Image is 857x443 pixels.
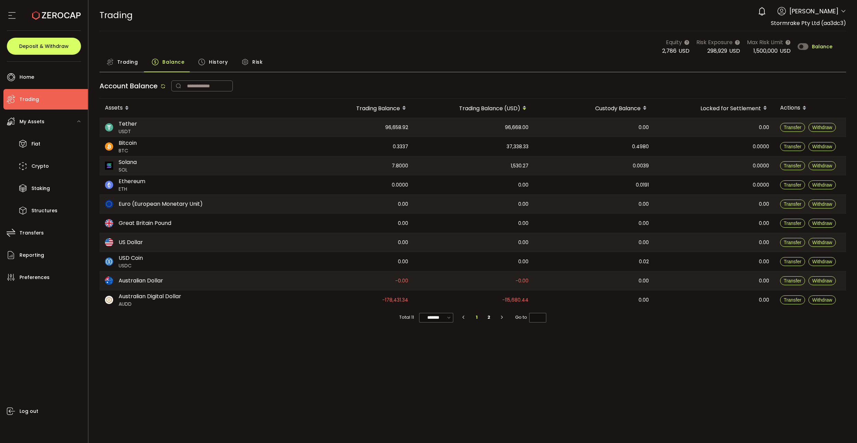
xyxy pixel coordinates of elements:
[812,220,832,226] span: Withdraw
[119,139,137,147] span: Bitcoin
[808,238,836,247] button: Withdraw
[470,313,483,322] li: 1
[639,239,649,246] span: 0.00
[105,162,113,170] img: sol_portfolio.png
[753,47,778,55] span: 1,500,000
[784,259,802,264] span: Transfer
[780,123,805,132] button: Transfer
[780,295,805,304] button: Transfer
[808,123,836,132] button: Withdraw
[784,182,802,188] span: Transfer
[119,158,137,166] span: Solana
[293,102,414,114] div: Trading Balance
[784,278,802,283] span: Transfer
[105,296,113,304] img: zuPXiwguUFiBOIQyqLOiXsnnNitlx7q4LCwEbLHADjIpTka+Lip0HH8D0VTrd02z+wEAAAAASUVORK5CYII=
[252,55,263,69] span: Risk
[759,200,769,208] span: 0.00
[812,259,832,264] span: Withdraw
[780,180,805,189] button: Transfer
[398,219,408,227] span: 0.00
[666,38,682,47] span: Equity
[780,200,805,208] button: Transfer
[534,102,654,114] div: Custody Balance
[633,162,649,170] span: 0.0039
[119,301,181,308] span: AUDD
[759,296,769,304] span: 0.00
[395,277,408,285] span: -0.00
[808,142,836,151] button: Withdraw
[753,181,769,189] span: 0.0000
[808,180,836,189] button: Withdraw
[780,257,805,266] button: Transfer
[119,254,143,262] span: USD Coin
[392,162,408,170] span: 7.8000
[99,81,158,91] span: Account Balance
[31,139,40,149] span: Fiat
[639,200,649,208] span: 0.00
[679,47,689,55] span: USD
[808,276,836,285] button: Withdraw
[812,144,832,149] span: Withdraw
[385,124,408,131] span: 96,658.92
[31,206,57,216] span: Structures
[515,313,546,322] span: Go to
[753,143,769,151] span: 0.0000
[759,124,769,131] span: 0.00
[105,142,113,151] img: btc_portfolio.svg
[812,240,832,245] span: Withdraw
[654,102,775,114] div: Locked for Settlement
[119,186,145,193] span: ETH
[119,292,181,301] span: Australian Digital Dollar
[784,201,802,207] span: Transfer
[99,102,293,114] div: Assets
[502,296,528,304] span: -115,680.44
[780,47,791,55] span: USD
[753,162,769,170] span: 0.0000
[399,313,414,322] span: Total 11
[780,238,805,247] button: Transfer
[747,38,783,47] span: Max Risk Limit
[808,219,836,228] button: Withdraw
[812,182,832,188] span: Withdraw
[518,200,528,208] span: 0.00
[823,410,857,443] iframe: Chat Widget
[662,47,677,55] span: 2,786
[639,258,649,266] span: 0.02
[707,47,727,55] span: 298,929
[119,120,137,128] span: Tether
[398,258,408,266] span: 0.00
[729,47,740,55] span: USD
[808,257,836,266] button: Withdraw
[789,7,839,16] span: [PERSON_NAME]
[639,277,649,285] span: 0.00
[105,181,113,189] img: eth_portfolio.svg
[812,201,832,207] span: Withdraw
[7,38,81,55] button: Deposit & Withdraw
[812,44,832,49] span: Balance
[105,123,113,131] img: usdt_portfolio.svg
[209,55,228,69] span: History
[119,277,163,285] span: Australian Dollar
[19,273,50,282] span: Preferences
[505,124,528,131] span: 96,668.00
[518,219,528,227] span: 0.00
[518,239,528,246] span: 0.00
[117,55,138,69] span: Trading
[507,143,528,151] span: 37,338.33
[515,277,528,285] span: -0.00
[392,181,408,189] span: 0.0000
[812,278,832,283] span: Withdraw
[812,297,832,303] span: Withdraw
[31,161,49,171] span: Crypto
[780,276,805,285] button: Transfer
[636,181,649,189] span: 0.0191
[119,166,137,174] span: SOL
[483,313,495,322] li: 2
[398,239,408,246] span: 0.00
[771,19,846,27] span: Stormrake Pty Ltd (aa3dc3)
[808,161,836,170] button: Withdraw
[784,240,802,245] span: Transfer
[119,200,203,208] span: Euro (European Monetary Unit)
[105,277,113,285] img: aud_portfolio.svg
[31,183,50,193] span: Staking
